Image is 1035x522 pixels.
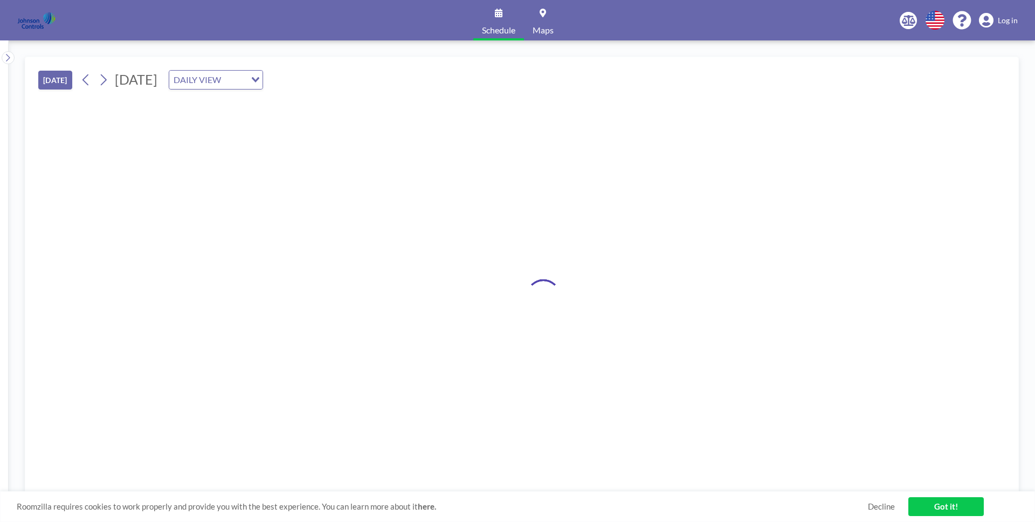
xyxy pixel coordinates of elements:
a: here. [418,502,436,511]
input: Search for option [224,73,245,87]
a: Decline [868,502,895,512]
span: Roomzilla requires cookies to work properly and provide you with the best experience. You can lea... [17,502,868,512]
span: DAILY VIEW [171,73,223,87]
span: Maps [533,26,554,35]
div: Search for option [169,71,263,89]
span: [DATE] [115,71,157,87]
button: [DATE] [38,71,72,90]
img: organization-logo [17,10,56,31]
span: Schedule [482,26,515,35]
a: Log in [979,13,1018,28]
a: Got it! [908,497,984,516]
span: Log in [998,16,1018,25]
